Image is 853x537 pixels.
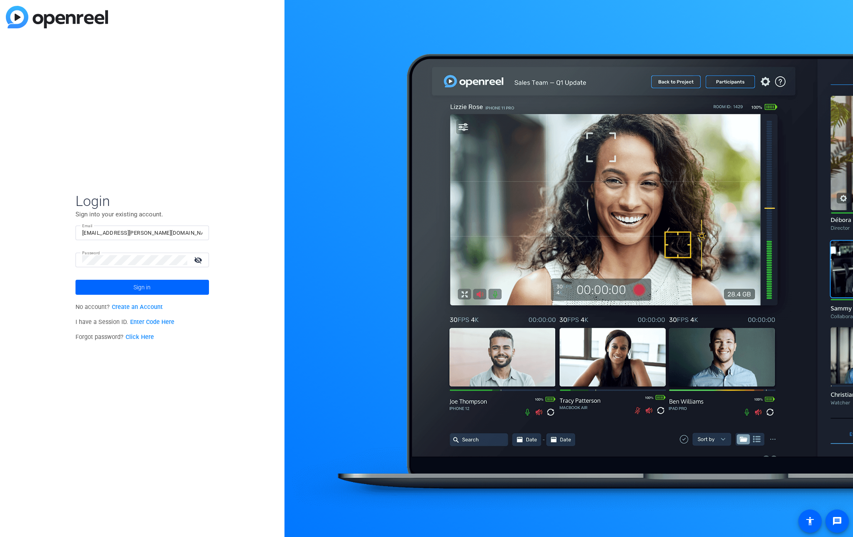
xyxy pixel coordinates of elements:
[75,319,174,326] span: I have a Session ID.
[133,277,151,298] span: Sign in
[6,6,108,28] img: blue-gradient.svg
[82,228,202,238] input: Enter Email Address
[82,223,93,228] mat-label: Email
[805,516,815,526] mat-icon: accessibility
[75,304,163,311] span: No account?
[112,304,163,311] a: Create an Account
[75,334,154,341] span: Forgot password?
[82,251,100,255] mat-label: Password
[75,280,209,295] button: Sign in
[126,334,154,341] a: Click Here
[130,319,174,326] a: Enter Code Here
[832,516,842,526] mat-icon: message
[75,192,209,210] span: Login
[75,210,209,219] p: Sign into your existing account.
[189,254,209,266] mat-icon: visibility_off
